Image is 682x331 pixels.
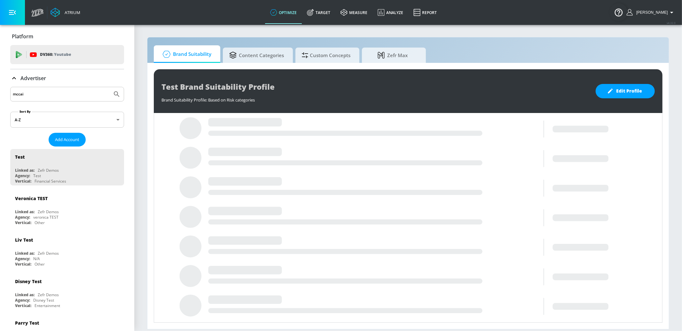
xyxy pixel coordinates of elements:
div: Vertical: [15,178,31,184]
div: Parry Test [15,320,39,326]
p: Youtube [54,51,71,58]
span: v 4.32.0 [667,21,676,25]
div: Entertainment [35,303,60,308]
button: Edit Profile [596,84,655,98]
div: Linked as: [15,209,35,214]
a: Analyze [372,1,408,24]
div: A-Z [10,112,124,128]
div: Veronica TESTLinked as:Zefr DemosAgency:veronica TESTVertical:Other [10,191,124,227]
label: Sort By [18,109,32,114]
div: Liv TestLinked as:Zefr DemosAgency:N/AVertical:Other [10,232,124,268]
div: Disney Test [15,278,42,284]
span: login as: casey.cohen@zefr.com [634,10,668,15]
div: Other [35,220,45,225]
a: Target [302,1,335,24]
div: Vertical: [15,261,31,267]
a: optimize [265,1,302,24]
div: Agency: [15,256,30,261]
div: Agency: [15,173,30,178]
span: Zefr Max [368,48,417,63]
div: N/A [33,256,40,261]
a: Report [408,1,442,24]
div: Atrium [62,10,80,15]
div: Vertical: [15,303,31,308]
div: Zefr Demos [38,251,59,256]
div: Linked as: [15,168,35,173]
div: Disney TestLinked as:Zefr DemosAgency:Disney TestVertical:Entertainment [10,274,124,310]
div: Agency: [15,214,30,220]
div: Brand Suitability Profile: Based on Risk categories [161,94,589,103]
button: [PERSON_NAME] [627,9,676,16]
span: Edit Profile [608,87,642,95]
div: Financial Services [35,178,66,184]
div: Zefr Demos [38,168,59,173]
div: DV360: Youtube [10,45,124,64]
div: Linked as: [15,292,35,297]
p: Platform [12,33,33,40]
div: veronica TEST [33,214,59,220]
span: Brand Suitability [160,47,211,62]
div: Other [35,261,45,267]
p: DV360: [40,51,71,58]
span: Content Categories [229,48,284,63]
div: TestLinked as:Zefr DemosAgency:TestVertical:Financial Services [10,149,124,185]
input: Search by name [13,90,110,98]
div: Zefr Demos [38,292,59,297]
div: Agency: [15,297,30,303]
div: Linked as: [15,251,35,256]
p: Advertiser [20,75,46,82]
a: measure [335,1,372,24]
button: Submit Search [110,87,124,101]
span: Add Account [55,136,79,143]
button: Open Resource Center [610,3,628,21]
div: Platform [10,27,124,45]
div: Veronica TEST [15,195,48,201]
div: Test [33,173,41,178]
div: Advertiser [10,69,124,87]
div: Vertical: [15,220,31,225]
div: Disney Test [33,297,54,303]
div: Liv Test [15,237,33,243]
span: Custom Concepts [302,48,350,63]
div: Test [15,154,25,160]
div: Zefr Demos [38,209,59,214]
a: Atrium [51,8,80,17]
button: Add Account [49,133,86,147]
